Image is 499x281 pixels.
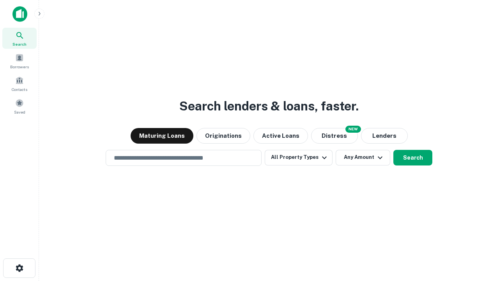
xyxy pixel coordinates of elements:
a: Borrowers [2,50,37,71]
button: Originations [196,128,250,144]
button: Any Amount [336,150,390,165]
button: Maturing Loans [131,128,193,144]
span: Search [12,41,27,47]
span: Contacts [12,86,27,92]
h3: Search lenders & loans, faster. [179,97,359,116]
iframe: Chat Widget [460,194,499,231]
button: Lenders [361,128,408,144]
button: Search distressed loans with lien and other non-mortgage details. [311,128,358,144]
div: NEW [345,126,361,133]
span: Saved [14,109,25,115]
span: Borrowers [10,64,29,70]
a: Contacts [2,73,37,94]
button: Search [393,150,432,165]
img: capitalize-icon.png [12,6,27,22]
button: Active Loans [253,128,308,144]
a: Search [2,28,37,49]
a: Saved [2,96,37,117]
button: All Property Types [265,150,333,165]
